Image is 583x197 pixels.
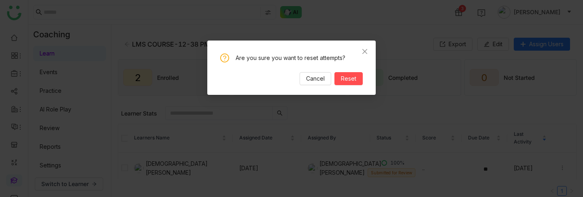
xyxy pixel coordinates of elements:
[341,74,356,83] span: Reset
[306,74,325,83] span: Cancel
[300,72,331,85] button: Cancel
[236,54,363,62] div: Are you sure you want to reset attempts?
[334,72,363,85] button: Reset
[354,41,376,62] button: Close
